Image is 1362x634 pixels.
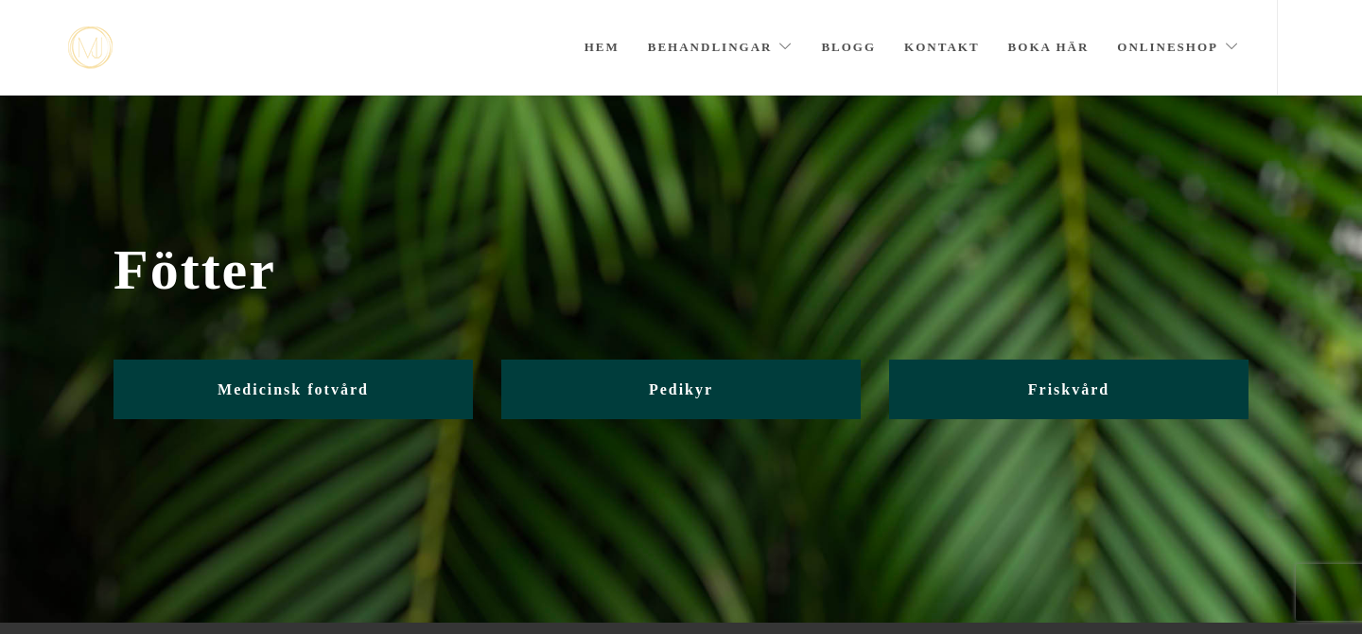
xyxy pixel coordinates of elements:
[1028,381,1109,397] span: Friskvård
[113,238,1248,303] span: Fötter
[218,381,369,397] span: Medicinsk fotvård
[501,360,861,419] a: Pedikyr
[649,381,713,397] span: Pedikyr
[889,360,1248,419] a: Friskvård
[113,360,473,419] a: Medicinsk fotvård
[68,26,113,69] a: mjstudio mjstudio mjstudio
[68,26,113,69] img: mjstudio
